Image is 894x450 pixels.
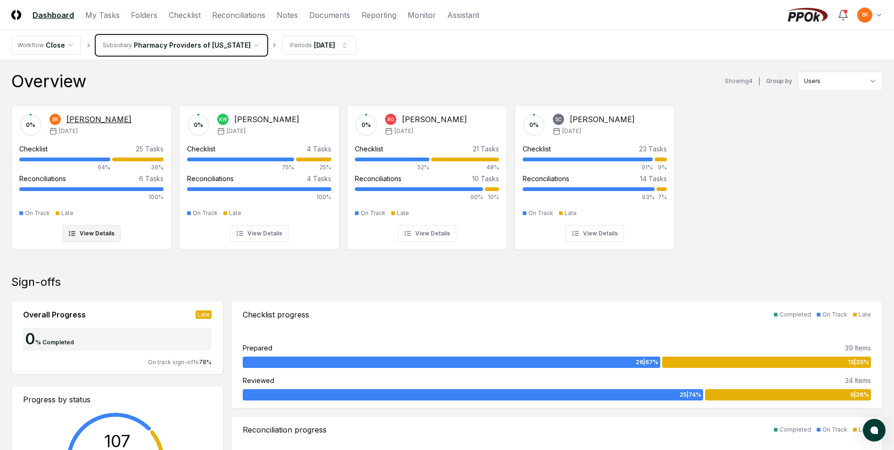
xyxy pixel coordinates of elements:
button: View Details [398,225,456,242]
div: Overview [11,72,86,91]
div: On Track [528,209,553,217]
a: Dashboard [33,9,74,21]
span: [DATE] [59,127,78,135]
div: 39 Items [845,343,871,353]
span: 78 % [199,358,212,366]
div: 34 Items [845,375,871,385]
button: View Details [566,225,624,242]
div: On Track [822,310,847,319]
a: Documents [309,9,350,21]
a: Reporting [361,9,396,21]
a: Notes [277,9,298,21]
div: Prepared [243,343,272,353]
div: Reconciliations [355,174,402,183]
div: On Track [25,209,50,217]
span: 25 | 74 % [680,391,701,399]
div: 100% [187,193,331,201]
div: 100% [19,193,164,201]
a: 0%BR[PERSON_NAME][DATE]Checklist25 Tasks64%36%Reconciliations6 Tasks100%On TrackLateView Details [11,98,172,250]
div: Checklist [187,144,215,154]
div: Reconciliation progress [243,424,327,435]
button: atlas-launcher [863,419,886,442]
div: [PERSON_NAME] [66,114,131,125]
a: Checklist progressCompletedOn TrackLatePrepared39 Items26|67%13|33%Reviewed34 Items25|74%9|26% [231,301,883,408]
div: Late [61,209,74,217]
div: 91% [523,163,653,172]
a: Folders [131,9,157,21]
div: Sign-offs [11,275,883,290]
div: Late [229,209,241,217]
div: 14 Tasks [640,174,667,183]
div: On Track [822,425,847,434]
div: Late [859,310,871,319]
div: 25% [296,163,332,172]
button: View Details [62,225,121,242]
a: Monitor [408,9,436,21]
span: RG [387,116,394,123]
label: Group by [766,78,792,84]
div: Checklist [523,144,551,154]
div: On Track [361,209,385,217]
div: On Track [193,209,218,217]
div: 90% [355,193,483,201]
div: Workflow [17,41,44,50]
button: BR [856,7,873,24]
div: 36% [112,163,164,172]
span: BR [52,116,58,123]
span: 9 | 26 % [850,391,869,399]
div: Reconciliations [19,174,66,183]
div: Completed [779,425,811,434]
span: [DATE] [227,127,246,135]
div: 0 [23,332,35,347]
div: Reconciliations [523,174,569,183]
div: Subsidiary [103,41,132,50]
div: [DATE] [314,40,335,50]
div: [PERSON_NAME] [234,114,299,125]
span: SC [555,116,562,123]
a: 0%RG[PERSON_NAME][DATE]Checklist21 Tasks52%48%Reconciliations10 Tasks90%10%On TrackLateView Details [347,98,507,250]
div: | [758,76,761,86]
div: Checklist [19,144,48,154]
a: My Tasks [85,9,120,21]
div: 4 Tasks [307,144,331,154]
span: 13 | 33 % [848,358,869,367]
div: 21 Tasks [473,144,499,154]
span: BR [862,11,868,18]
div: 64% [19,163,110,172]
div: Reviewed [243,375,274,385]
a: Checklist [169,9,201,21]
a: 0%KW[PERSON_NAME][DATE]Checklist4 Tasks75%25%Reconciliations4 Tasks100%On TrackLateView Details [179,98,339,250]
a: Reconciliations [212,9,265,21]
div: 75% [187,163,294,172]
div: 7% [656,193,667,201]
div: Showing 4 [725,77,753,85]
div: 10 Tasks [472,174,499,183]
a: Assistant [447,9,479,21]
div: Late [397,209,409,217]
div: 4 Tasks [307,174,331,183]
span: [DATE] [562,127,581,135]
div: 52% [355,163,429,172]
div: % Completed [35,338,74,347]
div: Reconciliations [187,174,234,183]
div: 9% [655,163,667,172]
img: PPOk logo [785,8,830,23]
span: [DATE] [394,127,413,135]
div: Late [565,209,577,217]
div: Overall Progress [23,309,86,320]
span: On track sign-offs [148,358,199,366]
div: Periods [290,41,312,50]
span: KW [219,116,227,123]
div: 25 Tasks [136,144,164,154]
div: [PERSON_NAME] [402,114,467,125]
button: Periods[DATE] [282,36,356,55]
span: 26 | 67 % [636,358,658,367]
div: Checklist progress [243,309,309,320]
a: 0%SC[PERSON_NAME][DATE]Checklist23 Tasks91%9%Reconciliations14 Tasks93%7%On TrackLateView Details [515,98,675,250]
div: Late [859,425,871,434]
div: Completed [779,310,811,319]
div: 6 Tasks [139,174,164,183]
div: 10% [485,193,499,201]
div: 48% [431,163,499,172]
div: 23 Tasks [639,144,667,154]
